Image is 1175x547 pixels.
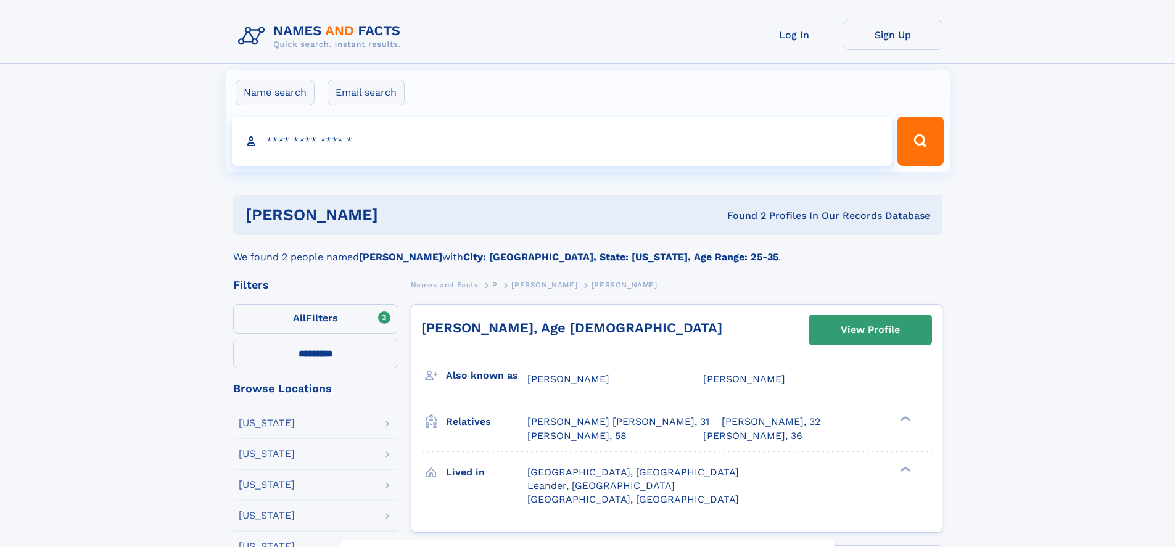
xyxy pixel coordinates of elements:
a: [PERSON_NAME] [PERSON_NAME], 31 [527,415,709,429]
h3: Relatives [446,411,527,432]
b: City: [GEOGRAPHIC_DATA], State: [US_STATE], Age Range: 25-35 [463,251,778,263]
a: P [492,277,498,292]
span: [PERSON_NAME] [592,281,658,289]
a: Log In [745,20,844,50]
div: [US_STATE] [239,480,295,490]
img: Logo Names and Facts [233,20,411,53]
label: Name search [236,80,315,105]
span: [GEOGRAPHIC_DATA], [GEOGRAPHIC_DATA] [527,466,739,478]
div: Filters [233,279,398,290]
a: Sign Up [844,20,942,50]
span: P [492,281,498,289]
h1: [PERSON_NAME] [245,207,553,223]
div: We found 2 people named with . [233,235,942,265]
a: View Profile [809,315,931,345]
h3: Lived in [446,462,527,483]
div: ❯ [897,465,912,473]
div: [US_STATE] [239,511,295,520]
label: Filters [233,304,398,334]
h3: Also known as [446,365,527,386]
label: Email search [328,80,405,105]
a: [PERSON_NAME] [511,277,577,292]
a: [PERSON_NAME], Age [DEMOGRAPHIC_DATA] [421,320,722,335]
div: Browse Locations [233,383,398,394]
div: [US_STATE] [239,449,295,459]
a: [PERSON_NAME], 58 [527,429,627,443]
a: [PERSON_NAME], 32 [722,415,820,429]
span: [PERSON_NAME] [511,281,577,289]
span: [PERSON_NAME] [703,373,785,385]
div: ❯ [897,415,912,423]
input: search input [232,117,893,166]
span: Leander, [GEOGRAPHIC_DATA] [527,480,675,491]
span: [PERSON_NAME] [527,373,609,385]
span: All [293,312,306,324]
a: [PERSON_NAME], 36 [703,429,802,443]
span: [GEOGRAPHIC_DATA], [GEOGRAPHIC_DATA] [527,493,739,505]
b: [PERSON_NAME] [359,251,442,263]
div: View Profile [841,316,900,344]
div: Found 2 Profiles In Our Records Database [553,209,930,223]
div: [US_STATE] [239,418,295,428]
button: Search Button [897,117,943,166]
a: Names and Facts [411,277,479,292]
